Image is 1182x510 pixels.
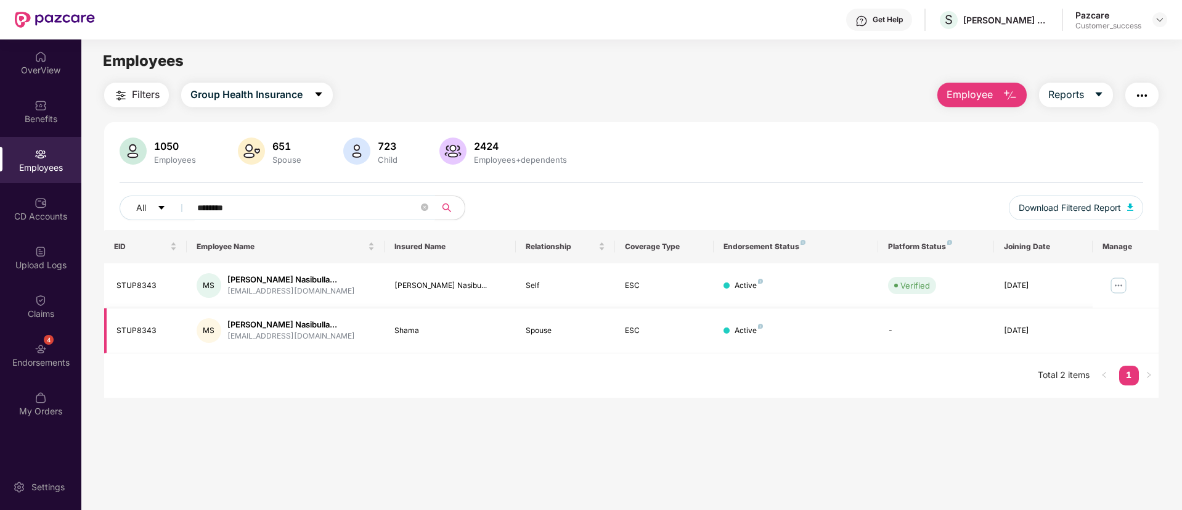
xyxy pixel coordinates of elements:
[947,87,993,102] span: Employee
[1094,89,1104,101] span: caret-down
[947,240,952,245] img: svg+xml;base64,PHN2ZyB4bWxucz0iaHR0cDovL3d3dy53My5vcmcvMjAwMC9zdmciIHdpZHRoPSI4IiBoZWlnaHQ9IjgiIH...
[152,140,198,152] div: 1050
[1135,88,1149,103] img: svg+xml;base64,PHN2ZyB4bWxucz0iaHR0cDovL3d3dy53My5vcmcvMjAwMC9zdmciIHdpZHRoPSIyNCIgaGVpZ2h0PSIyNC...
[35,343,47,355] img: svg+xml;base64,PHN2ZyBpZD0iRW5kb3JzZW1lbnRzIiB4bWxucz0iaHR0cDovL3d3dy53My5vcmcvMjAwMC9zdmciIHdpZH...
[35,245,47,258] img: svg+xml;base64,PHN2ZyBpZD0iVXBsb2FkX0xvZ3MiIGRhdGEtbmFtZT0iVXBsb2FkIExvZ3MiIHhtbG5zPSJodHRwOi8vd3...
[1009,195,1143,220] button: Download Filtered Report
[132,87,160,102] span: Filters
[1127,204,1133,211] img: svg+xml;base64,PHN2ZyB4bWxucz0iaHR0cDovL3d3dy53My5vcmcvMjAwMC9zdmciIHhtbG5zOnhsaW5rPSJodHRwOi8vd3...
[1004,325,1083,337] div: [DATE]
[1119,366,1139,385] li: 1
[385,230,516,263] th: Insured Name
[104,83,169,107] button: Filters
[1094,366,1114,385] button: left
[35,197,47,209] img: svg+xml;base64,PHN2ZyBpZD0iQ0RfQWNjb3VudHMiIGRhdGEtbmFtZT0iQ0QgQWNjb3VudHMiIHhtbG5zPSJodHRwOi8vd3...
[394,325,507,337] div: Shama
[888,242,984,252] div: Platform Status
[197,273,221,298] div: MS
[1093,230,1159,263] th: Manage
[1003,88,1017,103] img: svg+xml;base64,PHN2ZyB4bWxucz0iaHR0cDovL3d3dy53My5vcmcvMjAwMC9zdmciIHhtbG5zOnhsaW5rPSJodHRwOi8vd3...
[963,14,1050,26] div: [PERSON_NAME] CONSULTANTS P LTD
[114,242,168,252] span: EID
[15,12,95,28] img: New Pazcare Logo
[1038,366,1090,385] li: Total 2 items
[994,230,1093,263] th: Joining Date
[1155,15,1165,25] img: svg+xml;base64,PHN2ZyBpZD0iRHJvcGRvd24tMzJ4MzIiIHhtbG5zPSJodHRwOi8vd3d3LnczLm9yZy8yMDAwL3N2ZyIgd2...
[343,138,370,165] img: svg+xml;base64,PHN2ZyB4bWxucz0iaHR0cDovL3d3dy53My5vcmcvMjAwMC9zdmciIHhtbG5zOnhsaW5rPSJodHRwOi8vd3...
[526,280,605,292] div: Self
[35,294,47,306] img: svg+xml;base64,PHN2ZyBpZD0iQ2xhaW0iIHhtbG5zPSJodHRwOi8vd3d3LnczLm9yZy8yMDAwL3N2ZyIgd2lkdGg9IjIwIi...
[35,51,47,63] img: svg+xml;base64,PHN2ZyBpZD0iSG9tZSIgeG1sbnM9Imh0dHA6Ly93d3cudzMub3JnLzIwMDAvc3ZnIiB3aWR0aD0iMjAiIG...
[1109,276,1128,295] img: manageButton
[758,324,763,329] img: svg+xml;base64,PHN2ZyB4bWxucz0iaHR0cDovL3d3dy53My5vcmcvMjAwMC9zdmciIHdpZHRoPSI4IiBoZWlnaHQ9IjgiIH...
[625,325,704,337] div: ESC
[238,138,265,165] img: svg+xml;base64,PHN2ZyB4bWxucz0iaHR0cDovL3d3dy53My5vcmcvMjAwMC9zdmciIHhtbG5zOnhsaW5rPSJodHRwOi8vd3...
[394,280,507,292] div: [PERSON_NAME] Nasibu...
[1119,366,1139,384] a: 1
[103,52,184,70] span: Employees
[197,242,365,252] span: Employee Name
[190,87,303,102] span: Group Health Insurance
[615,230,714,263] th: Coverage Type
[181,83,333,107] button: Group Health Insurancecaret-down
[120,138,147,165] img: svg+xml;base64,PHN2ZyB4bWxucz0iaHR0cDovL3d3dy53My5vcmcvMjAwMC9zdmciIHhtbG5zOnhsaW5rPSJodHRwOi8vd3...
[937,83,1027,107] button: Employee
[855,15,868,27] img: svg+xml;base64,PHN2ZyBpZD0iSGVscC0zMngzMiIgeG1sbnM9Imh0dHA6Ly93d3cudzMub3JnLzIwMDAvc3ZnIiB3aWR0aD...
[1039,83,1113,107] button: Reportscaret-down
[758,279,763,284] img: svg+xml;base64,PHN2ZyB4bWxucz0iaHR0cDovL3d3dy53My5vcmcvMjAwMC9zdmciIHdpZHRoPSI4IiBoZWlnaHQ9IjgiIH...
[375,140,400,152] div: 723
[1094,366,1114,385] li: Previous Page
[878,308,993,353] td: -
[227,319,355,331] div: [PERSON_NAME] Nasibulla...
[197,318,221,343] div: MS
[270,140,304,152] div: 651
[227,286,355,297] div: [EMAIL_ADDRESS][DOMAIN_NAME]
[35,392,47,404] img: svg+xml;base64,PHN2ZyBpZD0iTXlfT3JkZXJzIiBkYXRhLW5hbWU9Ik15IE9yZGVycyIgeG1sbnM9Imh0dHA6Ly93d3cudz...
[35,99,47,112] img: svg+xml;base64,PHN2ZyBpZD0iQmVuZWZpdHMiIHhtbG5zPSJodHRwOi8vd3d3LnczLm9yZy8yMDAwL3N2ZyIgd2lkdGg9Ij...
[471,140,569,152] div: 2424
[945,12,953,27] span: S
[28,481,68,493] div: Settings
[270,155,304,165] div: Spouse
[900,279,930,292] div: Verified
[116,280,177,292] div: STUP8343
[314,89,324,101] span: caret-down
[227,274,355,286] div: [PERSON_NAME] Nasibulla...
[526,325,605,337] div: Spouse
[1048,87,1084,102] span: Reports
[227,331,355,342] div: [EMAIL_ADDRESS][DOMAIN_NAME]
[187,230,385,263] th: Employee Name
[1101,371,1108,379] span: left
[152,155,198,165] div: Employees
[1139,366,1159,385] li: Next Page
[104,230,187,263] th: EID
[1019,201,1121,215] span: Download Filtered Report
[735,280,763,292] div: Active
[801,240,805,245] img: svg+xml;base64,PHN2ZyB4bWxucz0iaHR0cDovL3d3dy53My5vcmcvMjAwMC9zdmciIHdpZHRoPSI4IiBoZWlnaHQ9IjgiIH...
[735,325,763,337] div: Active
[375,155,400,165] div: Child
[1145,371,1152,379] span: right
[439,138,467,165] img: svg+xml;base64,PHN2ZyB4bWxucz0iaHR0cDovL3d3dy53My5vcmcvMjAwMC9zdmciIHhtbG5zOnhsaW5rPSJodHRwOi8vd3...
[526,242,595,252] span: Relationship
[136,201,146,215] span: All
[44,335,54,345] div: 4
[13,481,25,493] img: svg+xml;base64,PHN2ZyBpZD0iU2V0dGluZy0yMHgyMCIgeG1sbnM9Imh0dHA6Ly93d3cudzMub3JnLzIwMDAvc3ZnIiB3aW...
[434,203,459,213] span: search
[421,204,428,211] span: close-circle
[157,204,166,213] span: caret-down
[120,195,195,220] button: Allcaret-down
[1139,366,1159,385] button: right
[116,325,177,337] div: STUP8343
[873,15,903,25] div: Get Help
[421,202,428,214] span: close-circle
[1075,9,1141,21] div: Pazcare
[1004,280,1083,292] div: [DATE]
[434,195,465,220] button: search
[1075,21,1141,31] div: Customer_success
[723,242,868,252] div: Endorsement Status
[113,88,128,103] img: svg+xml;base64,PHN2ZyB4bWxucz0iaHR0cDovL3d3dy53My5vcmcvMjAwMC9zdmciIHdpZHRoPSIyNCIgaGVpZ2h0PSIyNC...
[471,155,569,165] div: Employees+dependents
[516,230,614,263] th: Relationship
[35,148,47,160] img: svg+xml;base64,PHN2ZyBpZD0iRW1wbG95ZWVzIiB4bWxucz0iaHR0cDovL3d3dy53My5vcmcvMjAwMC9zdmciIHdpZHRoPS...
